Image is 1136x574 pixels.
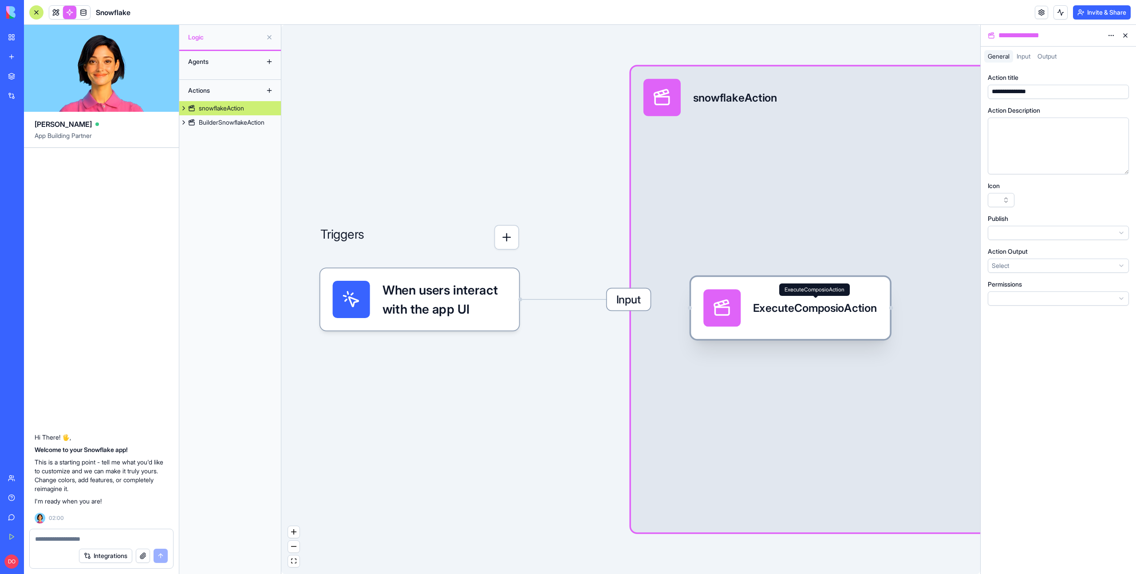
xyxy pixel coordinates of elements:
[288,541,300,553] button: zoom out
[35,458,168,493] p: This is a starting point - tell me what you'd like to customize and we can make it truly yours. C...
[35,119,92,130] span: [PERSON_NAME]
[184,55,255,69] div: Agents
[693,90,777,105] div: snowflakeAction
[4,554,19,569] span: DO
[79,549,132,563] button: Integrations
[988,247,1028,256] label: Action Output
[607,288,651,310] span: Input
[320,268,519,330] div: When users interact with the app UI
[988,214,1008,223] label: Publish
[96,7,130,18] span: Snowflake
[199,118,264,127] div: BuilderSnowflakeAction
[988,106,1040,115] label: Action Description
[179,115,281,130] a: BuilderSnowflakeAction
[988,73,1018,82] label: Action title
[35,433,168,442] p: Hi There! 🖐️,
[753,300,876,316] div: ExecuteComposioAction
[779,283,850,296] div: ExecuteComposioAction
[6,6,61,19] img: logo
[691,277,890,339] div: ExecuteComposioAction
[320,175,519,330] div: Triggers
[988,52,1010,60] span: General
[288,555,300,567] button: fit view
[988,280,1022,289] label: Permissions
[49,515,64,522] span: 02:00
[184,83,255,98] div: Actions
[1017,52,1030,60] span: Input
[288,526,300,538] button: zoom in
[1073,5,1131,20] button: Invite & Share
[188,33,262,42] span: Logic
[179,101,281,115] a: snowflakeAction
[35,513,45,523] img: Ella_00000_wcx2te.png
[35,131,168,147] span: App Building Partner
[35,497,168,506] p: I'm ready when you are!
[320,225,365,250] p: Triggers
[1037,52,1057,60] span: Output
[35,446,128,453] strong: Welcome to your Snowflake app!
[199,104,244,113] div: snowflakeAction
[383,281,507,318] span: When users interact with the app UI
[988,181,1000,190] label: Icon
[631,67,1097,533] div: InputsnowflakeAction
